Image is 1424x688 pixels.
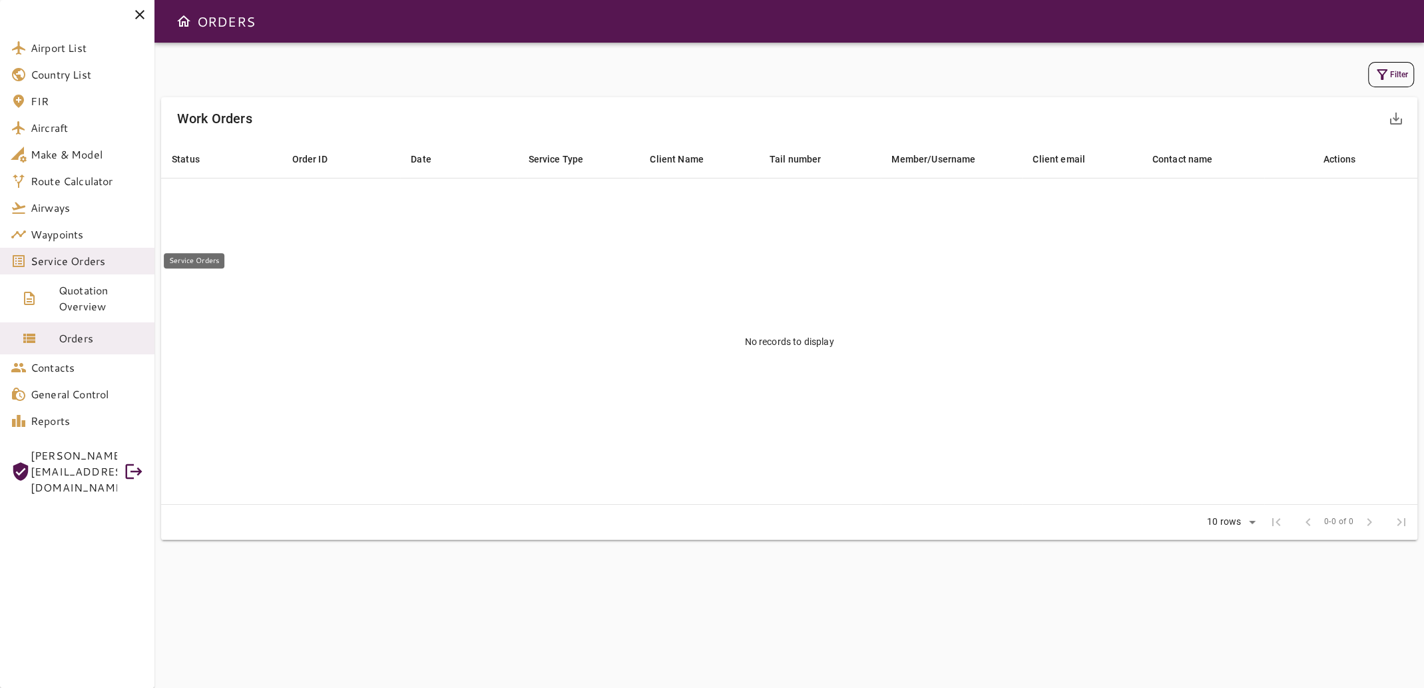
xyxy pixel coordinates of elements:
button: Open drawer [170,8,197,35]
span: Tail number [770,151,839,167]
span: Waypoints [31,226,144,242]
div: Status [172,151,200,167]
span: Aircraft [31,120,144,136]
div: 10 rows [1204,516,1244,527]
span: Client email [1033,151,1102,167]
div: Client Name [650,151,704,167]
button: Export [1380,103,1412,135]
span: Make & Model [31,147,144,163]
span: Order ID [292,151,345,167]
span: First Page [1260,506,1292,538]
div: Contact name [1152,151,1213,167]
span: 0-0 of 0 [1324,516,1353,529]
span: Contacts [31,360,144,376]
span: Next Page [1353,506,1385,538]
span: Reports [31,413,144,429]
span: Quotation Overview [59,282,144,314]
span: Client Name [650,151,721,167]
h6: ORDERS [197,11,255,32]
span: Status [172,151,217,167]
span: Service Orders [31,253,144,269]
div: Client email [1033,151,1085,167]
span: Country List [31,67,144,83]
span: Previous Page [1292,506,1324,538]
div: Member/Username [891,151,975,167]
span: Last Page [1385,506,1417,538]
h6: Work Orders [177,108,252,129]
span: Service Type [528,151,600,167]
td: No records to display [161,178,1417,505]
div: Tail number [770,151,822,167]
div: Order ID [292,151,328,167]
span: save_alt [1388,111,1404,127]
span: Orders [59,330,144,346]
div: Service Type [528,151,583,167]
span: FIR [31,93,144,109]
span: Member/Username [891,151,993,167]
span: Route Calculator [31,173,144,189]
span: Airport List [31,40,144,56]
button: Filter [1368,62,1414,87]
div: 10 rows [1198,512,1260,532]
span: General Control [31,386,144,402]
div: Service Orders [164,253,224,268]
span: [PERSON_NAME][EMAIL_ADDRESS][DOMAIN_NAME] [31,448,117,496]
span: Contact name [1152,151,1230,167]
span: Airways [31,200,144,216]
div: Date [411,151,431,167]
span: Date [411,151,449,167]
